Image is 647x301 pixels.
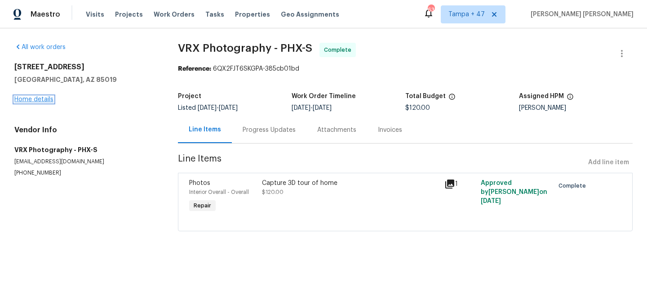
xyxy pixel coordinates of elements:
span: $120.00 [405,105,430,111]
span: [PERSON_NAME] [PERSON_NAME] [527,10,634,19]
span: The hpm assigned to this work order. [567,93,574,105]
p: [PHONE_NUMBER] [14,169,156,177]
div: Attachments [317,126,356,135]
span: Interior Overall - Overall [189,189,249,195]
span: VRX Photography - PHX-S [178,43,312,54]
span: $120.00 [262,189,284,195]
b: Reference: [178,66,211,72]
div: Line Items [189,125,221,134]
span: [DATE] [219,105,238,111]
div: [PERSON_NAME] [519,105,633,111]
h4: Vendor Info [14,126,156,135]
span: Line Items [178,154,585,171]
div: Capture 3D tour of home [262,179,439,188]
div: Progress Updates [243,126,296,135]
div: Invoices [378,126,402,135]
span: [DATE] [292,105,310,111]
span: Projects [115,10,143,19]
span: Repair [190,201,215,210]
div: 631 [428,5,434,14]
span: Photos [189,180,210,186]
p: [EMAIL_ADDRESS][DOMAIN_NAME] [14,158,156,166]
span: Properties [235,10,270,19]
span: Complete [558,181,589,190]
div: 1 [444,179,475,189]
span: Visits [86,10,104,19]
h5: Total Budget [405,93,446,99]
span: Approved by [PERSON_NAME] on [481,180,547,204]
h5: Project [178,93,201,99]
a: Home details [14,96,53,103]
h2: [STREET_ADDRESS] [14,63,156,72]
span: [DATE] [481,198,501,204]
a: All work orders [14,44,66,50]
span: [DATE] [198,105,217,111]
span: Maestro [31,10,60,19]
span: Work Orders [154,10,195,19]
h5: Work Order Timeline [292,93,356,99]
div: 6QX2FJT6SKGPA-385cb01bd [178,64,633,73]
h5: VRX Photography - PHX-S [14,145,156,154]
span: Listed [178,105,238,111]
span: The total cost of line items that have been proposed by Opendoor. This sum includes line items th... [448,93,456,105]
h5: [GEOGRAPHIC_DATA], AZ 85019 [14,75,156,84]
span: Geo Assignments [281,10,339,19]
span: [DATE] [313,105,332,111]
span: Tampa + 47 [448,10,485,19]
h5: Assigned HPM [519,93,564,99]
span: Complete [324,45,355,54]
span: - [198,105,238,111]
span: - [292,105,332,111]
span: Tasks [205,11,224,18]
